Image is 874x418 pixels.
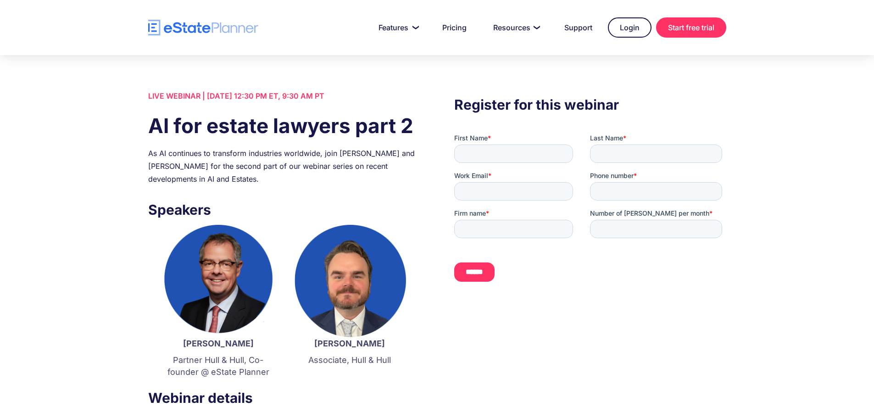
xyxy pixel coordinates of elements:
[148,111,420,140] h1: AI for estate lawyers part 2
[148,147,420,185] div: As AI continues to transform industries worldwide, join [PERSON_NAME] and [PERSON_NAME] for the s...
[148,387,420,408] h3: Webinar details
[293,354,406,366] p: Associate, Hull & Hull
[148,89,420,102] div: LIVE WEBINAR | [DATE] 12:30 PM ET, 9:30 AM PT
[454,134,726,290] iframe: Form 0
[148,199,420,220] h3: Speakers
[656,17,726,38] a: Start free trial
[482,18,549,37] a: Resources
[553,18,603,37] a: Support
[183,339,254,348] strong: [PERSON_NAME]
[367,18,427,37] a: Features
[431,18,478,37] a: Pricing
[148,20,258,36] a: home
[162,354,275,378] p: Partner Hull & Hull, Co-founder @ eState Planner
[454,94,726,115] h3: Register for this webinar
[314,339,385,348] strong: [PERSON_NAME]
[608,17,651,38] a: Login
